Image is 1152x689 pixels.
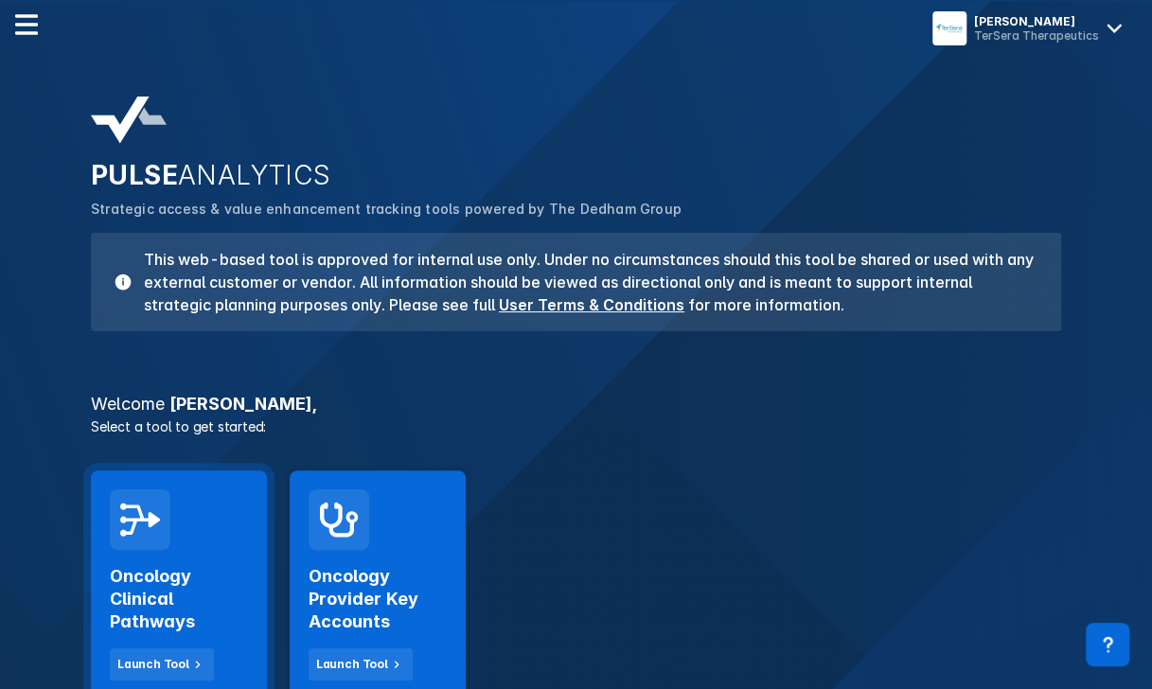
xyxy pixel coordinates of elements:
[309,648,413,680] button: Launch Tool
[499,295,684,314] a: User Terms & Conditions
[91,199,1061,220] p: Strategic access & value enhancement tracking tools powered by The Dedham Group
[1086,623,1129,666] div: Contact Support
[974,14,1099,28] div: [PERSON_NAME]
[91,159,1061,191] h2: PULSE
[178,159,331,191] span: ANALYTICS
[974,28,1099,43] div: TerSera Therapeutics
[80,396,1072,413] h3: [PERSON_NAME] ,
[91,97,167,144] img: pulse-analytics-logo
[110,565,248,633] h2: Oncology Clinical Pathways
[309,565,447,633] h2: Oncology Provider Key Accounts
[80,416,1072,436] p: Select a tool to get started:
[316,656,388,673] div: Launch Tool
[936,15,963,42] img: menu button
[91,394,165,414] span: Welcome
[117,656,189,673] div: Launch Tool
[15,13,38,36] img: menu--horizontal.svg
[110,648,214,680] button: Launch Tool
[133,248,1038,316] h3: This web-based tool is approved for internal use only. Under no circumstances should this tool be...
